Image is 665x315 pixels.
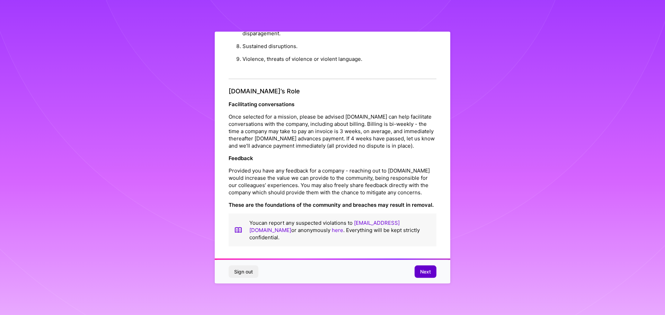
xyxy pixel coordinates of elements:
[234,219,242,241] img: book icon
[332,226,343,233] a: here
[229,266,258,278] button: Sign out
[229,113,436,149] p: Once selected for a mission, please be advised [DOMAIN_NAME] can help facilitate conversations wi...
[249,219,400,233] a: [EMAIL_ADDRESS][DOMAIN_NAME]
[229,101,294,107] strong: Facilitating conversations
[242,40,436,53] li: Sustained disruptions.
[229,167,436,196] p: Provided you have any feedback for a company - reaching out to [DOMAIN_NAME] would increase the v...
[242,53,436,65] li: Violence, threats of violence or violent language.
[420,268,431,275] span: Next
[415,266,436,278] button: Next
[234,268,253,275] span: Sign out
[229,155,253,161] strong: Feedback
[249,219,431,241] p: You can report any suspected violations to or anonymously . Everything will be kept strictly conf...
[229,87,436,95] h4: [DOMAIN_NAME]’s Role
[229,201,434,208] strong: These are the foundations of the community and breaches may result in removal.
